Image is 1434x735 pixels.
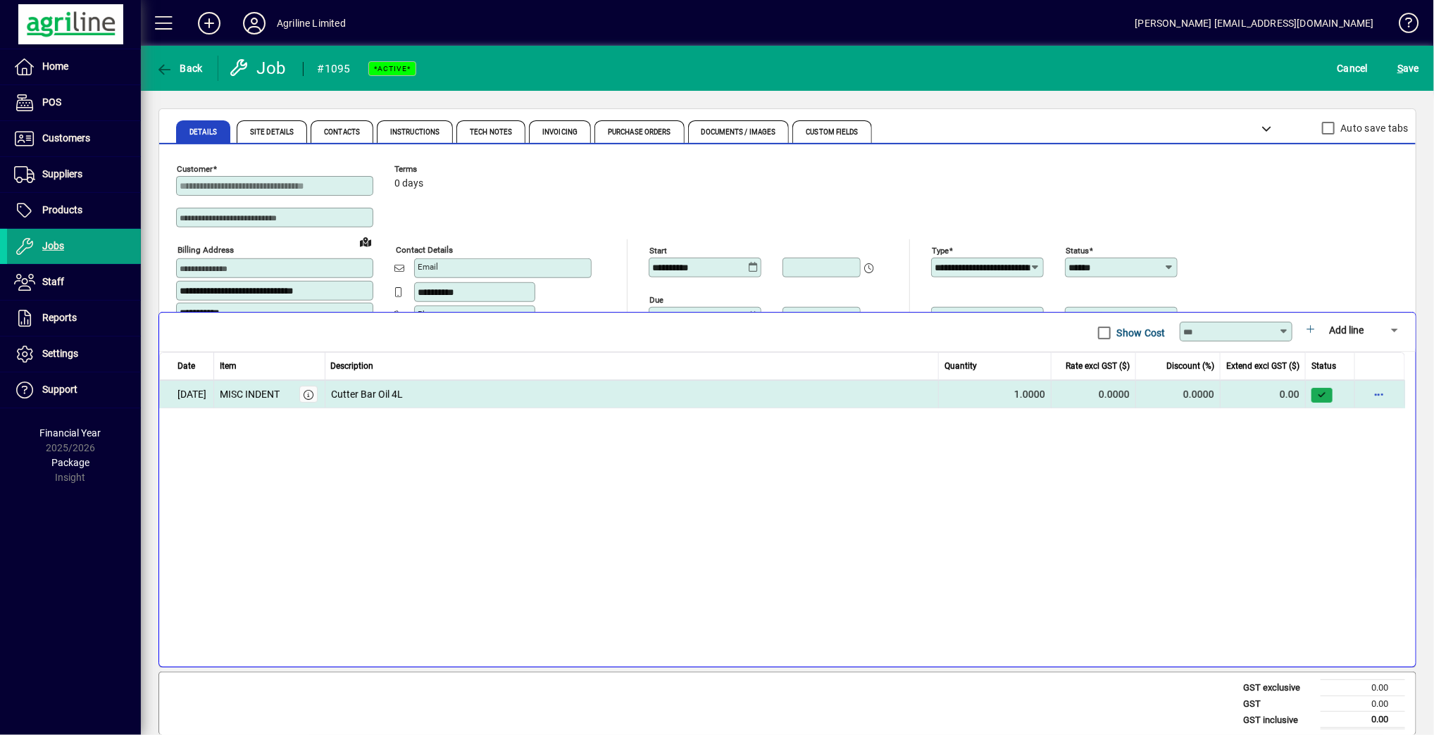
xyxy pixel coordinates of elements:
td: GST inclusive [1236,712,1321,729]
span: POS [42,96,61,108]
span: Suppliers [42,168,82,180]
span: Description [331,360,374,372]
button: More options [1368,383,1390,406]
span: Reports [42,312,77,323]
span: ave [1397,57,1419,80]
span: Back [156,63,203,74]
button: Save [1394,56,1423,81]
span: Date [177,360,195,372]
span: Products [42,204,82,215]
span: Tech Notes [470,129,512,136]
span: Discount (%) [1166,360,1214,372]
span: Quantity [944,360,977,372]
span: Purchase Orders [608,129,671,136]
td: 0.00 [1321,696,1405,712]
span: Home [42,61,68,72]
mat-label: Bin [935,310,946,320]
a: Customers [7,121,141,156]
a: POS [7,85,141,120]
span: Customers [42,132,90,144]
td: 0.00 [1221,380,1306,408]
span: Rate excl GST ($) [1066,360,1130,372]
span: Site Details [250,129,294,136]
a: Suppliers [7,157,141,192]
mat-label: Phone [418,309,440,319]
a: Products [7,193,141,228]
a: Home [7,49,141,84]
span: Details [189,129,217,136]
span: Status [1311,360,1336,372]
span: Contacts [324,129,360,136]
span: Item [220,360,237,372]
mat-label: Status [1066,246,1089,256]
a: View on map [354,230,377,253]
app-page-header-button: Back [141,56,218,81]
span: Cancel [1338,57,1368,80]
label: Show Cost [1114,326,1166,340]
span: Invoicing [542,129,578,136]
td: GST exclusive [1236,680,1321,696]
a: Staff [7,265,141,300]
mat-label: Due [649,295,663,305]
div: Job [229,57,289,80]
span: Settings [42,348,78,359]
button: Cancel [1334,56,1372,81]
mat-label: Start [649,246,667,256]
button: Back [152,56,206,81]
span: 0 days [394,178,423,189]
span: Instructions [390,129,439,136]
span: Support [42,384,77,395]
mat-label: Customer [177,164,213,174]
td: 0.00 [1321,680,1405,696]
span: S [1397,63,1403,74]
td: GST [1236,696,1321,712]
span: Staff [42,276,64,287]
div: #1095 [318,58,351,80]
td: 0.0000 [1136,380,1221,408]
mat-label: Email [418,262,438,272]
span: Custom Fields [806,129,858,136]
mat-label: Type [932,246,949,256]
a: Reports [7,301,141,336]
td: [DATE] [159,380,214,408]
span: Documents / Images [702,129,776,136]
span: Package [51,457,89,468]
span: Financial Year [40,427,101,439]
span: Jobs [42,240,64,251]
div: Agriline Limited [277,12,346,34]
td: Cutter Bar Oil 4L [325,380,940,408]
span: Extend excl GST ($) [1226,360,1299,372]
button: Profile [232,11,277,36]
a: Settings [7,337,141,372]
div: MISC INDENT [220,387,280,402]
td: 0.0000 [1052,380,1136,408]
td: 0.00 [1321,712,1405,729]
span: 1.0000 [1014,387,1045,402]
span: Add line [1329,325,1364,336]
a: Knowledge Base [1388,3,1416,49]
span: Terms [394,165,479,174]
label: Auto save tabs [1338,121,1409,135]
div: [PERSON_NAME] [EMAIL_ADDRESS][DOMAIN_NAME] [1135,12,1374,34]
mat-label: Assigned to [1068,310,1114,320]
a: Support [7,372,141,408]
button: Add [187,11,232,36]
